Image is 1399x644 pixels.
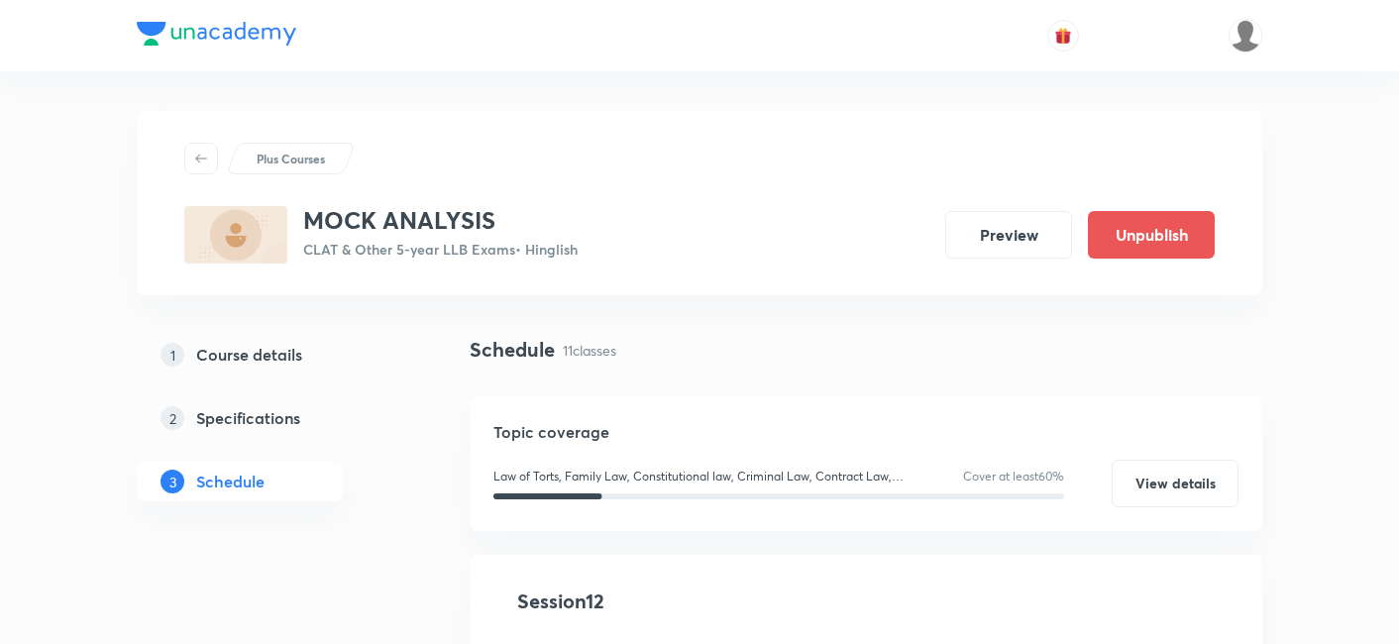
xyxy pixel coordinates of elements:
[1229,19,1262,53] img: Basudha
[257,150,325,167] p: Plus Courses
[161,343,184,367] p: 1
[470,335,555,365] h4: Schedule
[303,206,578,235] h3: MOCK ANALYSIS
[184,206,287,264] img: 5925EFA7-FBC8-4822-AF07-093FC23E4AE6_plus.png
[1047,20,1079,52] button: avatar
[161,470,184,493] p: 3
[196,406,300,430] h5: Specifications
[963,468,1064,485] p: Cover at least 60 %
[303,239,578,260] p: CLAT & Other 5-year LLB Exams • Hinglish
[196,470,265,493] h5: Schedule
[137,398,406,438] a: 2Specifications
[517,587,879,616] h4: Session 12
[563,340,616,361] p: 11 classes
[493,420,1238,444] h5: Topic coverage
[137,335,406,375] a: 1Course details
[1054,27,1072,45] img: avatar
[945,211,1072,259] button: Preview
[137,22,296,46] img: Company Logo
[493,468,908,485] p: Law of Torts, Family Law, Constitutional law, Criminal Law, Contract Law, Miscellaneous Laws, Int...
[137,22,296,51] a: Company Logo
[161,406,184,430] p: 2
[1112,460,1238,507] button: View details
[1088,211,1215,259] button: Unpublish
[196,343,302,367] h5: Course details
